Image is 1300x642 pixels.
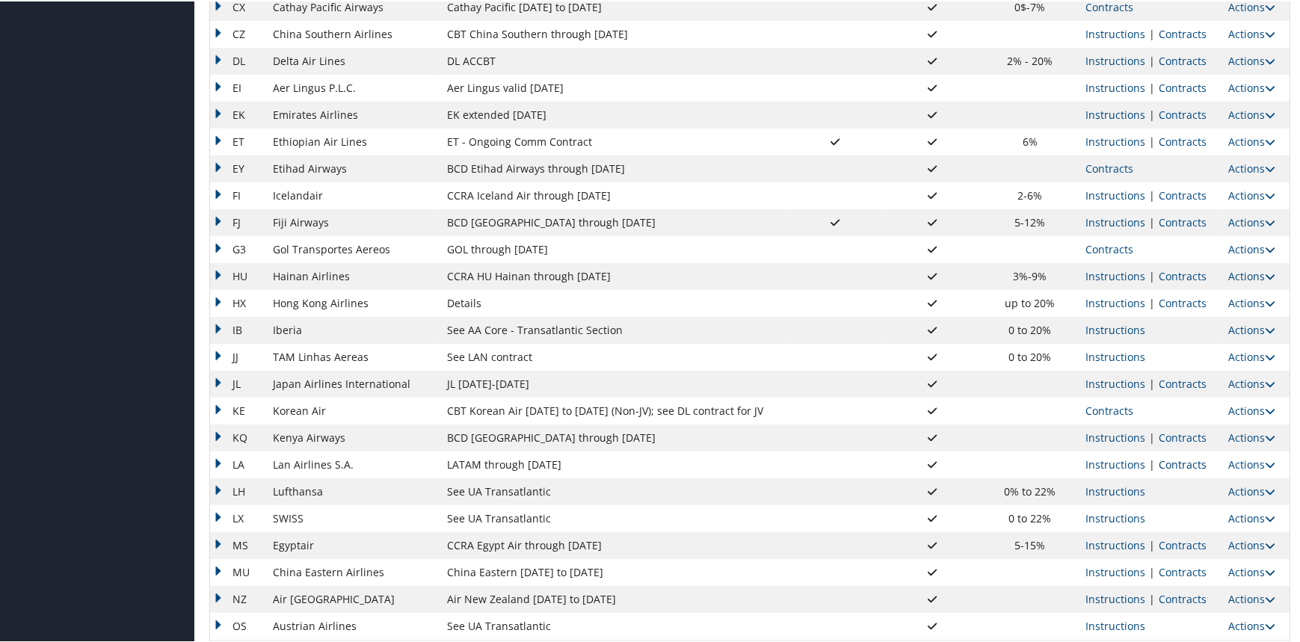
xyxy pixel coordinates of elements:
[982,127,1078,154] td: 6%
[265,100,440,127] td: Emirates Airlines
[982,181,1078,208] td: 2-6%
[1085,106,1145,120] a: View Ticketing Instructions
[440,181,787,208] td: CCRA Iceland Air through [DATE]
[1085,456,1145,470] a: View Ticketing Instructions
[1228,402,1275,416] a: Actions
[210,450,265,477] td: LA
[265,504,440,531] td: SWISS
[210,611,265,638] td: OS
[982,262,1078,288] td: 3%-9%
[1159,564,1207,578] a: View Contracts
[265,396,440,423] td: Korean Air
[440,531,787,558] td: CCRA Egypt Air through [DATE]
[440,100,787,127] td: EK extended [DATE]
[1159,429,1207,443] a: View Contracts
[1159,79,1207,93] a: View Contracts
[440,558,787,584] td: China Eastern [DATE] to [DATE]
[210,584,265,611] td: NZ
[1228,537,1275,551] a: Actions
[440,369,787,396] td: JL [DATE]-[DATE]
[1228,375,1275,389] a: Actions
[982,477,1078,504] td: 0% to 22%
[265,154,440,181] td: Etihad Airways
[1145,294,1159,309] span: |
[440,73,787,100] td: Aer Lingus valid [DATE]
[1085,617,1145,632] a: View Ticketing Instructions
[265,450,440,477] td: Lan Airlines S.A.
[1145,25,1159,40] span: |
[265,315,440,342] td: Iberia
[1085,348,1145,362] a: View Ticketing Instructions
[210,423,265,450] td: KQ
[265,235,440,262] td: Gol Transportes Aereos
[982,531,1078,558] td: 5-15%
[1228,241,1275,255] a: Actions
[440,235,787,262] td: GOL through [DATE]
[265,423,440,450] td: Kenya Airways
[210,288,265,315] td: HX
[1228,483,1275,497] a: Actions
[265,611,440,638] td: Austrian Airlines
[265,181,440,208] td: Icelandair
[210,127,265,154] td: ET
[1145,456,1159,470] span: |
[265,531,440,558] td: Egyptair
[1228,214,1275,228] a: Actions
[1085,402,1133,416] a: View Contracts
[1159,590,1207,605] a: View Contracts
[1145,187,1159,201] span: |
[1159,187,1207,201] a: View Contracts
[440,288,787,315] td: Details
[982,288,1078,315] td: up to 20%
[265,342,440,369] td: TAM Linhas Aereas
[210,342,265,369] td: JJ
[1159,268,1207,282] a: View Contracts
[982,504,1078,531] td: 0 to 22%
[265,477,440,504] td: Lufthansa
[1145,133,1159,147] span: |
[1085,133,1145,147] a: View Ticketing Instructions
[210,235,265,262] td: G3
[1228,160,1275,174] a: Actions
[1159,456,1207,470] a: View Contracts
[265,369,440,396] td: Japan Airlines International
[265,73,440,100] td: Aer Lingus P.L.C.
[1085,241,1133,255] a: View Contracts
[440,154,787,181] td: BCD Etihad Airways through [DATE]
[982,46,1078,73] td: 2% - 20%
[1085,375,1145,389] a: View Ticketing Instructions
[210,369,265,396] td: JL
[1145,268,1159,282] span: |
[1085,483,1145,497] a: View Ticketing Instructions
[982,315,1078,342] td: 0 to 20%
[1228,294,1275,309] a: Actions
[210,262,265,288] td: HU
[210,477,265,504] td: LH
[1085,79,1145,93] a: View Ticketing Instructions
[265,584,440,611] td: Air [GEOGRAPHIC_DATA]
[1145,106,1159,120] span: |
[1159,214,1207,228] a: View Contracts
[265,46,440,73] td: Delta Air Lines
[1159,106,1207,120] a: View Contracts
[1085,537,1145,551] a: View Ticketing Instructions
[210,73,265,100] td: EI
[440,315,787,342] td: See AA Core - Transatlantic Section
[440,46,787,73] td: DL ACCBT
[1145,79,1159,93] span: |
[1228,52,1275,67] a: Actions
[265,558,440,584] td: China Eastern Airlines
[1085,25,1145,40] a: View Ticketing Instructions
[440,262,787,288] td: CCRA HU Hainan through [DATE]
[1228,25,1275,40] a: Actions
[1228,510,1275,524] a: Actions
[1228,617,1275,632] a: Actions
[982,342,1078,369] td: 0 to 20%
[210,100,265,127] td: EK
[1228,106,1275,120] a: Actions
[1228,321,1275,336] a: Actions
[1085,160,1133,174] a: View Contracts
[1085,564,1145,578] a: View Ticketing Instructions
[210,504,265,531] td: LX
[1228,429,1275,443] a: Actions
